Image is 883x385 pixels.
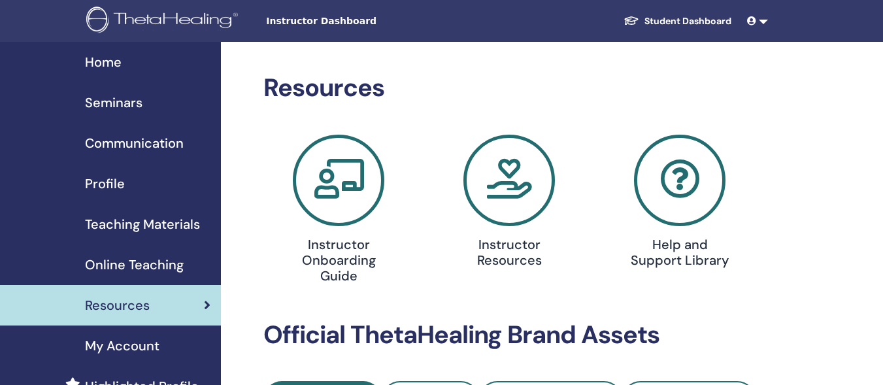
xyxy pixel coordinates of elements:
[85,295,150,315] span: Resources
[85,52,122,72] span: Home
[455,237,563,268] h4: Instructor Resources
[85,336,159,356] span: My Account
[85,214,200,234] span: Teaching Materials
[85,255,184,275] span: Online Teaching
[263,73,756,103] h2: Resources
[263,320,756,350] h2: Official ThetaHealing Brand Assets
[86,7,242,36] img: logo.png
[625,237,734,268] h4: Help and Support Library
[624,15,639,26] img: graduation-cap-white.svg
[613,9,742,33] a: Student Dashboard
[261,135,416,289] a: Instructor Onboarding Guide
[85,93,142,112] span: Seminars
[603,135,758,273] a: Help and Support Library
[266,14,462,28] span: Instructor Dashboard
[284,237,393,284] h4: Instructor Onboarding Guide
[85,174,125,193] span: Profile
[432,135,587,273] a: Instructor Resources
[85,133,184,153] span: Communication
